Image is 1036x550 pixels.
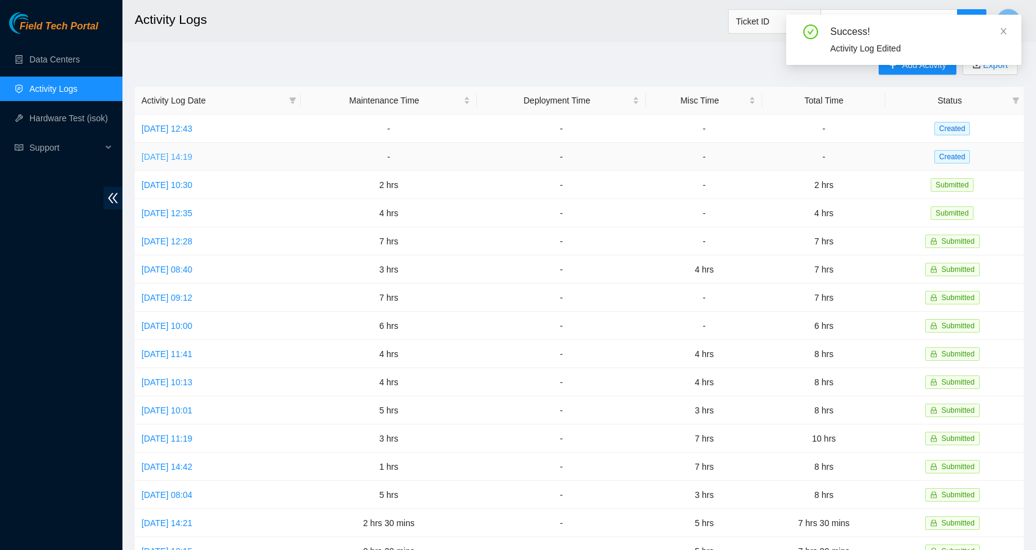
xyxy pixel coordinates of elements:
[477,143,647,171] td: -
[762,227,885,255] td: 7 hrs
[141,208,192,218] a: [DATE] 12:35
[477,509,647,537] td: -
[930,266,937,273] span: lock
[477,115,647,143] td: -
[141,349,192,359] a: [DATE] 11:41
[477,255,647,284] td: -
[141,94,284,107] span: Activity Log Date
[103,187,122,209] span: double-left
[301,481,476,509] td: 5 hrs
[934,122,970,135] span: Created
[29,84,78,94] a: Activity Logs
[996,9,1021,33] button: J
[957,9,986,34] button: search
[646,199,762,227] td: -
[301,424,476,453] td: 3 hrs
[930,491,937,499] span: lock
[477,199,647,227] td: -
[892,94,1007,107] span: Status
[942,406,975,415] span: Submitted
[762,453,885,481] td: 8 hrs
[301,312,476,340] td: 6 hrs
[646,227,762,255] td: -
[301,143,476,171] td: -
[942,519,975,527] span: Submitted
[301,284,476,312] td: 7 hrs
[930,379,937,386] span: lock
[477,284,647,312] td: -
[646,509,762,537] td: 5 hrs
[9,12,62,34] img: Akamai Technologies
[646,340,762,368] td: 4 hrs
[931,206,974,220] span: Submitted
[762,143,885,171] td: -
[301,509,476,537] td: 2 hrs 30 mins
[141,434,192,443] a: [DATE] 11:19
[762,424,885,453] td: 10 hrs
[930,294,937,301] span: lock
[762,340,885,368] td: 8 hrs
[141,490,192,500] a: [DATE] 08:04
[930,435,937,442] span: lock
[930,350,937,358] span: lock
[141,293,192,303] a: [DATE] 09:12
[301,453,476,481] td: 1 hrs
[930,407,937,414] span: lock
[762,396,885,424] td: 8 hrs
[762,312,885,340] td: 6 hrs
[1012,97,1019,104] span: filter
[9,22,98,38] a: Akamai TechnologiesField Tech Portal
[301,199,476,227] td: 4 hrs
[141,405,192,415] a: [DATE] 10:01
[646,171,762,199] td: -
[934,150,970,164] span: Created
[736,12,813,31] span: Ticket ID
[646,396,762,424] td: 3 hrs
[15,143,23,152] span: read
[141,180,192,190] a: [DATE] 10:30
[762,115,885,143] td: -
[141,124,192,134] a: [DATE] 12:43
[830,42,1007,55] div: Activity Log Edited
[1006,13,1011,29] span: J
[820,9,958,34] input: Enter text here...
[301,340,476,368] td: 4 hrs
[646,368,762,396] td: 4 hrs
[477,312,647,340] td: -
[942,462,975,471] span: Submitted
[477,227,647,255] td: -
[477,453,647,481] td: -
[930,238,937,245] span: lock
[803,24,818,39] span: check-circle
[830,24,1007,39] div: Success!
[301,368,476,396] td: 4 hrs
[20,21,98,32] span: Field Tech Portal
[942,293,975,302] span: Submitted
[141,518,192,528] a: [DATE] 14:21
[29,113,108,123] a: Hardware Test (isok)
[1010,91,1022,110] span: filter
[931,178,974,192] span: Submitted
[762,199,885,227] td: 4 hrs
[301,227,476,255] td: 7 hrs
[942,434,975,443] span: Submitted
[289,97,296,104] span: filter
[477,368,647,396] td: -
[141,236,192,246] a: [DATE] 12:28
[646,284,762,312] td: -
[477,171,647,199] td: -
[646,143,762,171] td: -
[29,135,102,160] span: Support
[301,255,476,284] td: 3 hrs
[762,509,885,537] td: 7 hrs 30 mins
[762,284,885,312] td: 7 hrs
[942,322,975,330] span: Submitted
[141,152,192,162] a: [DATE] 14:19
[942,237,975,246] span: Submitted
[999,27,1008,36] span: close
[942,378,975,386] span: Submitted
[646,312,762,340] td: -
[646,115,762,143] td: -
[301,171,476,199] td: 2 hrs
[477,340,647,368] td: -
